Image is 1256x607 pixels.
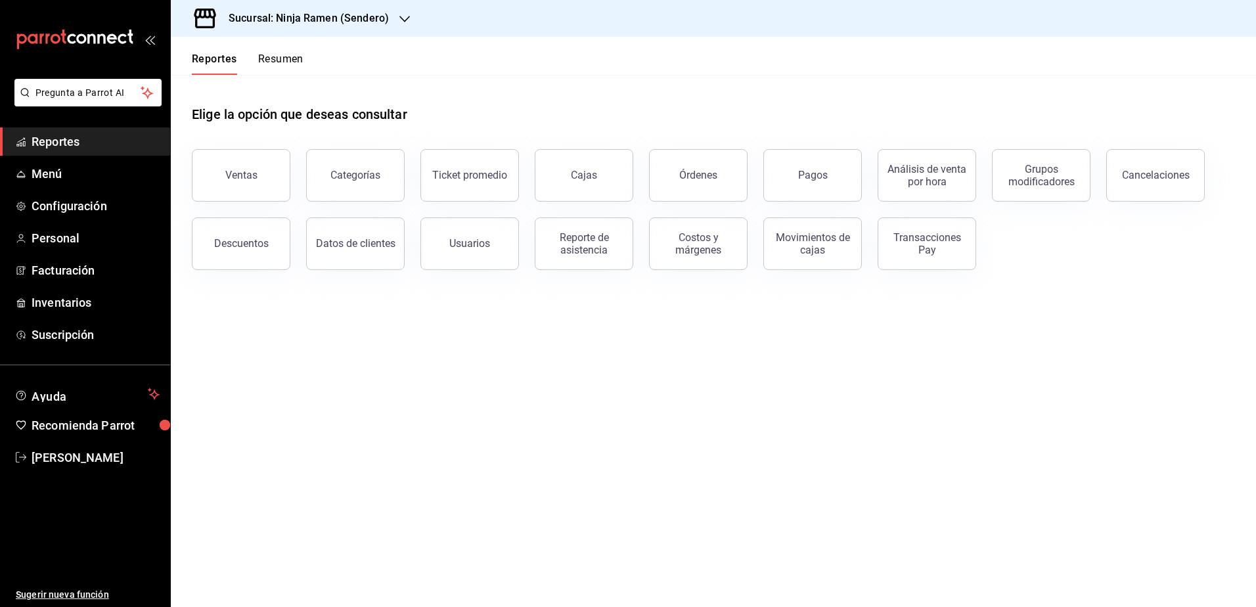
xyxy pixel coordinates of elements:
button: Pagos [763,149,862,202]
div: Usuarios [449,237,490,250]
button: Grupos modificadores [992,149,1090,202]
button: Reportes [192,53,237,75]
button: Datos de clientes [306,217,405,270]
div: Pagos [798,169,828,181]
div: Transacciones Pay [886,231,968,256]
span: [PERSON_NAME] [32,449,160,466]
h1: Elige la opción que deseas consultar [192,104,407,124]
button: Análisis de venta por hora [878,149,976,202]
div: Órdenes [679,169,717,181]
button: Órdenes [649,149,748,202]
span: Facturación [32,261,160,279]
span: Reportes [32,133,160,150]
button: Descuentos [192,217,290,270]
h3: Sucursal: Ninja Ramen (Sendero) [218,11,389,26]
button: Transacciones Pay [878,217,976,270]
a: Cajas [535,149,633,202]
button: Movimientos de cajas [763,217,862,270]
span: Suscripción [32,326,160,344]
span: Menú [32,165,160,183]
button: Pregunta a Parrot AI [14,79,162,106]
span: Inventarios [32,294,160,311]
button: open_drawer_menu [145,34,155,45]
span: Ayuda [32,386,143,402]
div: Cajas [571,168,598,183]
a: Pregunta a Parrot AI [9,95,162,109]
div: Categorías [330,169,380,181]
div: Datos de clientes [316,237,395,250]
button: Categorías [306,149,405,202]
button: Ticket promedio [420,149,519,202]
div: Grupos modificadores [1000,163,1082,188]
div: Reporte de asistencia [543,231,625,256]
div: Movimientos de cajas [772,231,853,256]
div: Cancelaciones [1122,169,1190,181]
button: Resumen [258,53,303,75]
button: Reporte de asistencia [535,217,633,270]
button: Cancelaciones [1106,149,1205,202]
span: Pregunta a Parrot AI [35,86,141,100]
div: Costos y márgenes [658,231,739,256]
button: Usuarios [420,217,519,270]
div: Ticket promedio [432,169,507,181]
span: Sugerir nueva función [16,588,160,602]
div: Descuentos [214,237,269,250]
button: Ventas [192,149,290,202]
span: Recomienda Parrot [32,416,160,434]
span: Configuración [32,197,160,215]
div: Ventas [225,169,258,181]
button: Costos y márgenes [649,217,748,270]
span: Personal [32,229,160,247]
div: Análisis de venta por hora [886,163,968,188]
div: navigation tabs [192,53,303,75]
